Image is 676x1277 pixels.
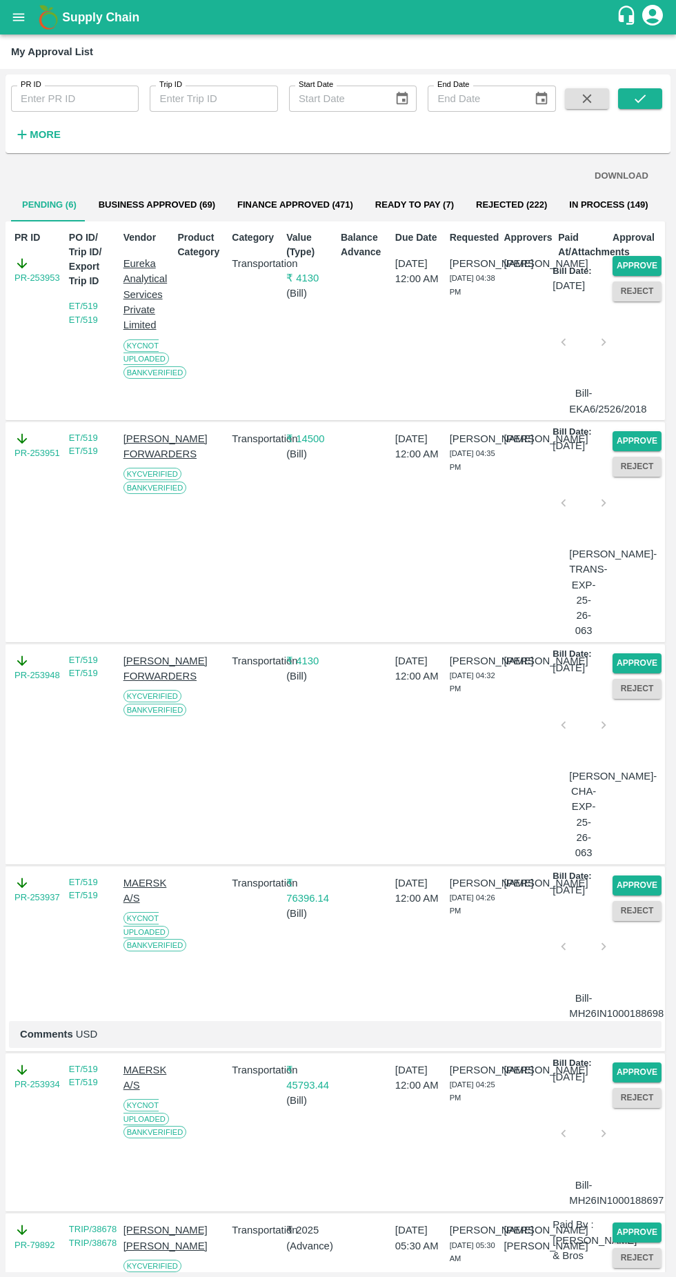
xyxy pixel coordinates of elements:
[123,704,187,716] span: Bank Verified
[232,1062,281,1078] p: Transportation
[395,431,444,462] p: [DATE] 12:00 AM
[286,653,335,669] p: ₹ 4130
[613,679,662,699] button: Reject
[613,256,662,276] button: Approve
[428,86,522,112] input: End Date
[528,86,555,112] button: Choose date
[395,875,444,907] p: [DATE] 12:00 AM
[553,1069,585,1085] p: [DATE]
[123,1222,172,1254] p: [PERSON_NAME] [PERSON_NAME]
[613,875,662,895] button: Approve
[437,79,469,90] label: End Date
[286,1222,335,1238] p: ₹ 2025
[504,230,553,245] p: Approvers
[123,256,172,333] p: Eureka Analytical Services Private Limited
[613,457,662,477] button: Reject
[465,188,558,221] button: Rejected (222)
[395,1222,444,1254] p: [DATE] 05:30 AM
[450,230,499,245] p: Requested
[69,655,98,679] a: ET/519 ET/519
[450,653,499,669] p: [PERSON_NAME]
[450,875,499,891] p: [PERSON_NAME]
[14,1238,55,1252] a: PR-79892
[69,877,98,901] a: ET/519 ET/519
[504,256,553,271] p: [PERSON_NAME]
[613,281,662,301] button: Reject
[364,188,465,221] button: Ready To Pay (7)
[232,230,281,245] p: Category
[286,286,335,301] p: ( Bill )
[62,8,616,27] a: Supply Chain
[341,230,390,259] p: Balance Advance
[123,1260,181,1272] span: KYC Verified
[450,1222,499,1238] p: [PERSON_NAME]
[450,893,495,915] span: [DATE] 04:26 PM
[69,301,98,325] a: ET/519 ET/519
[553,870,591,883] p: Bill Date:
[286,446,335,462] p: ( Bill )
[569,386,598,417] p: Bill-EKA6/2526/2018
[11,43,93,61] div: My Approval List
[569,769,598,861] p: [PERSON_NAME]-CHA-EXP-25-26-063
[558,188,659,221] button: In Process (149)
[450,1241,495,1263] span: [DATE] 05:30 AM
[14,271,60,285] a: PR-253953
[286,1062,335,1093] p: ₹ 45793.44
[613,901,662,921] button: Reject
[20,1029,73,1040] b: Comments
[232,431,281,446] p: Transportation
[289,86,384,112] input: Start Date
[553,882,585,898] p: [DATE]
[553,1057,591,1070] p: Bill Date:
[450,671,495,693] span: [DATE] 04:32 PM
[569,546,598,639] p: [PERSON_NAME]-TRANS-EXP-25-26-063
[14,1078,60,1091] a: PR-253934
[450,274,495,296] span: [DATE] 04:38 PM
[286,1093,335,1108] p: ( Bill )
[613,1248,662,1268] button: Reject
[232,256,281,271] p: Transportation
[395,230,444,245] p: Due Date
[62,10,139,24] b: Supply Chain
[232,875,281,891] p: Transportation
[558,230,607,259] p: Paid At/Attachments
[286,906,335,921] p: ( Bill )
[286,875,335,907] p: ₹ 76396.14
[11,86,139,112] input: Enter PR ID
[286,270,335,286] p: ₹ 4130
[450,1080,495,1102] span: [DATE] 04:25 PM
[34,3,62,31] img: logo
[286,669,335,684] p: ( Bill )
[69,1224,117,1248] a: TRIP/38678 TRIP/38678
[504,875,553,891] p: [PERSON_NAME]
[20,1027,650,1042] p: USD
[123,482,187,494] span: Bank Verified
[123,1062,172,1093] p: MAERSK A/S
[123,230,172,245] p: Vendor
[123,1099,169,1125] span: KYC Not Uploaded
[504,1062,553,1078] p: [PERSON_NAME]
[226,188,364,221] button: Finance Approved (471)
[504,431,553,446] p: [PERSON_NAME]
[177,230,226,259] p: Product Category
[553,426,591,439] p: Bill Date:
[450,431,499,446] p: [PERSON_NAME]
[150,86,277,112] input: Enter Trip ID
[613,1062,662,1082] button: Approve
[450,449,495,471] span: [DATE] 04:35 PM
[450,1062,499,1078] p: [PERSON_NAME]
[69,433,98,457] a: ET/519 ET/519
[553,648,591,661] p: Bill Date:
[504,653,553,669] p: [PERSON_NAME]
[286,431,335,446] p: ₹ 14500
[69,230,118,288] p: PO ID/ Trip ID/ Export Trip ID
[286,230,335,259] p: Value (Type)
[613,230,662,245] p: Approval
[450,256,499,271] p: [PERSON_NAME]
[616,5,640,30] div: customer-support
[613,1088,662,1108] button: Reject
[3,1,34,33] button: open drawer
[123,366,187,379] span: Bank Verified
[69,1064,98,1088] a: ET/519 ET/519
[389,86,415,112] button: Choose date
